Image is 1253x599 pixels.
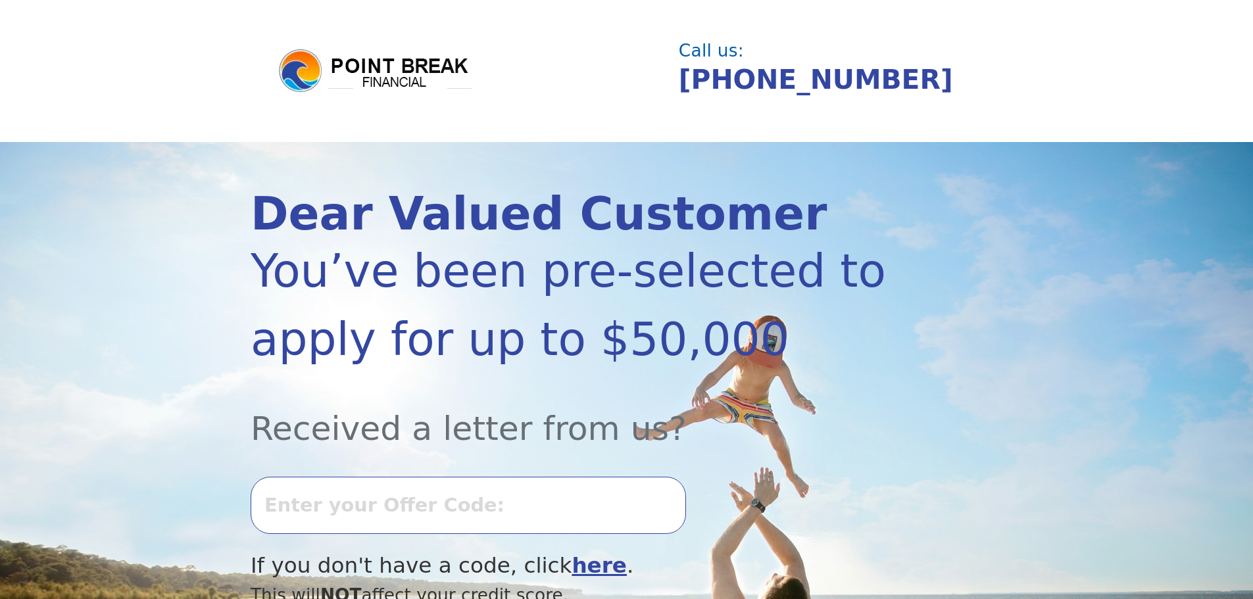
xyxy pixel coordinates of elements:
div: If you don't have a code, click . [251,550,890,582]
img: logo.png [277,47,474,95]
a: [PHONE_NUMBER] [679,64,953,95]
div: Received a letter from us? [251,373,890,453]
input: Enter your Offer Code: [251,477,686,533]
div: Call us: [679,42,992,59]
div: You’ve been pre-selected to apply for up to $50,000 [251,237,890,373]
a: here [572,553,627,578]
div: Dear Valued Customer [251,191,890,237]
